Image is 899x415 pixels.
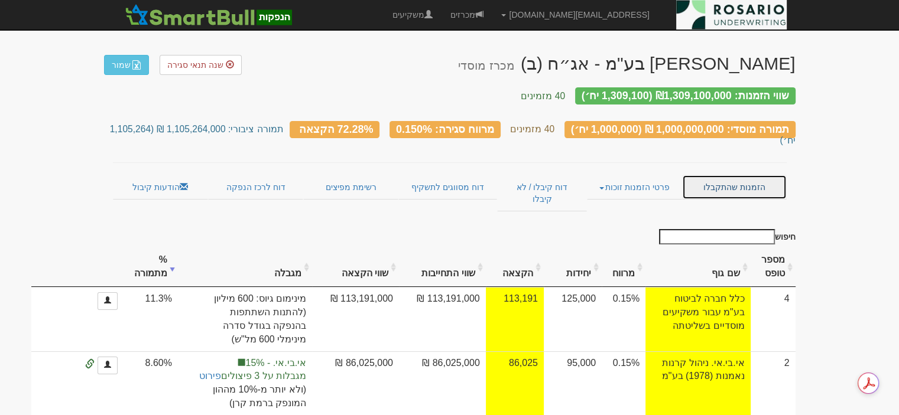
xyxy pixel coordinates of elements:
[645,247,750,287] th: שם גוף : activate to sort column ascending
[178,351,312,415] td: הקצאה בפועל לקבוצת סמארטבול 15%, לתשומת ליבך: עדכון המגבלות ישנה את אפשרויות ההקצאה הסופיות.
[312,287,399,351] td: 113,191,000 ₪
[124,247,178,287] th: % מתמורה: activate to sort column ascending
[544,287,602,351] td: 125,000
[160,55,242,75] a: שנה תנאי סגירה
[124,287,178,351] td: 11.3%
[199,371,221,381] a: פירוט
[497,175,586,211] a: דוח קיבלו / לא קיבלו
[184,357,306,370] span: אי.בי.אי. - 15%
[751,247,796,287] th: מספר טופס: activate to sort column ascending
[602,351,645,415] td: 0.15%
[208,175,303,200] a: דוח לרכז הנפקה
[575,87,796,104] div: שווי הזמנות: ₪1,309,100,000 (1,309,100 יח׳)
[645,287,750,351] td: כלל חברה לביטוח בע"מ עבור משקיעים מוסדיים בשליטתה
[398,175,497,200] a: דוח מסווגים לתשקיף
[312,351,399,415] td: 86,025,000 ₪
[184,383,306,410] span: (ולא יותר מ-10% מההון המונפק ברמת קרן)
[458,54,795,73] div: דניאל פקדונות בע"מ - אג״ח (ב) - הנפקה לציבור
[645,351,750,415] td: אי.בי.אי. ניהול קרנות נאמנות (1978) בע"מ
[486,351,544,415] td: אחוז הקצאה להצעה זו 90.6%
[602,247,645,287] th: מרווח : activate to sort column ascending
[298,123,373,135] span: 72.28% הקצאה
[655,229,796,244] label: חיפוש
[544,247,602,287] th: יחידות: activate to sort column ascending
[602,287,645,351] td: 0.15%
[132,60,141,70] img: excel-file-white.png
[399,247,486,287] th: שווי התחייבות: activate to sort column ascending
[167,60,223,70] span: שנה תנאי סגירה
[510,124,554,134] small: 40 מזמינים
[544,351,602,415] td: 95,000
[751,287,796,351] td: 4
[184,306,306,347] span: (להתנות השתתפות בהנפקה בגודל סדרה מינימלי 600 מל"ש)
[587,175,682,200] a: פרטי הזמנות זוכות
[458,59,514,72] small: מכרז מוסדי
[486,287,544,351] td: אחוז הקצאה להצעה זו 90.6%
[110,124,796,145] small: תמורה ציבורי: 1,105,264,000 ₪ (1,105,264 יח׳)
[659,229,775,244] input: חיפוש
[390,121,501,138] div: מרווח סגירה: 0.150%
[564,121,796,138] div: תמורה מוסדי: 1,000,000,000 ₪ (1,000,000 יח׳)
[399,287,486,351] td: 113,191,000 ₪
[178,247,312,287] th: מגבלה: activate to sort column ascending
[124,351,178,415] td: 8.60%
[113,175,208,200] a: הודעות קיבול
[751,351,796,415] td: 2
[104,55,149,75] a: שמור
[303,175,398,200] a: רשימת מפיצים
[399,351,486,415] td: 86,025,000 ₪
[184,292,306,306] span: מינימום גיוס: 600 מיליון
[682,175,786,200] a: הזמנות שהתקבלו
[486,247,544,287] th: הקצאה: activate to sort column ascending
[521,91,565,101] small: 40 מזמינים
[122,3,296,27] img: SmartBull Logo
[312,247,399,287] th: שווי הקצאה: activate to sort column ascending
[184,370,306,383] span: מגבלות על 3 פיצולים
